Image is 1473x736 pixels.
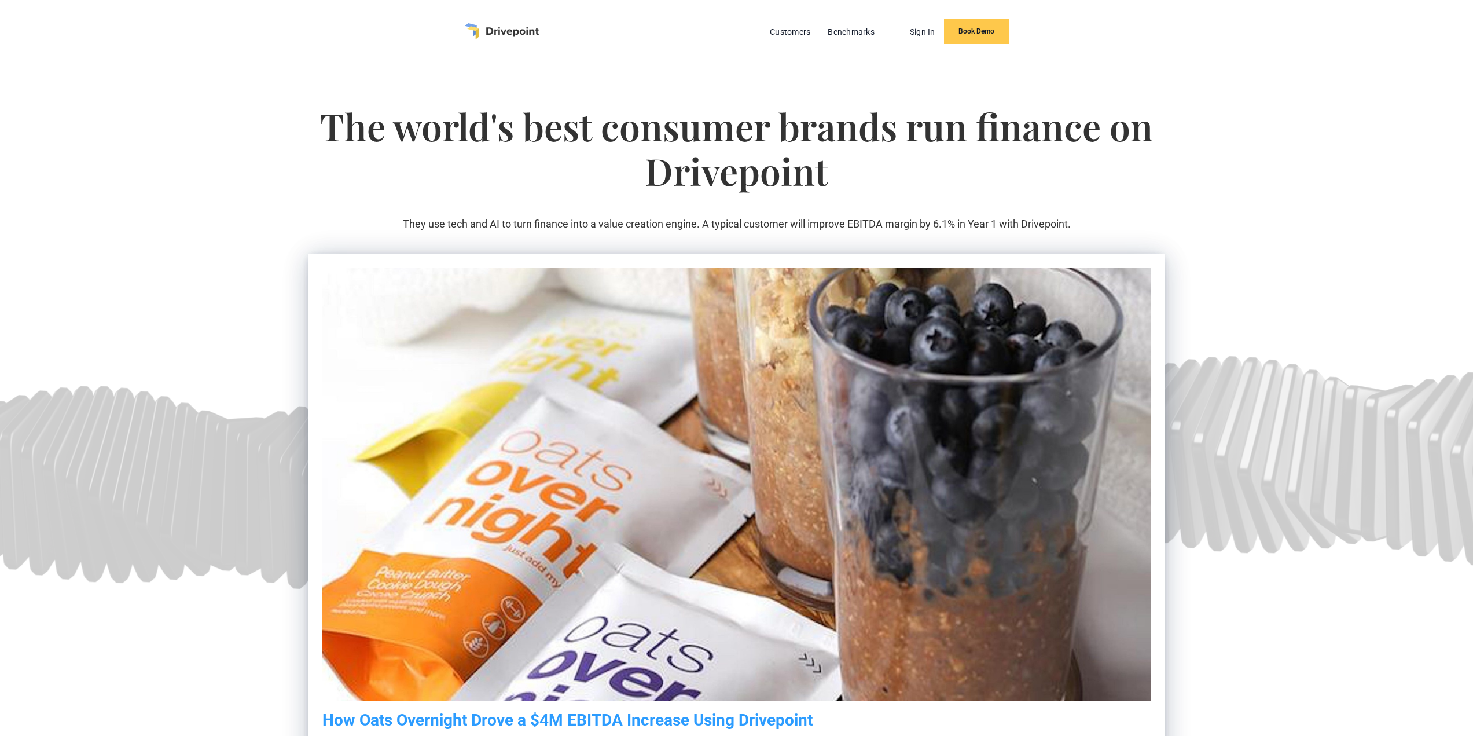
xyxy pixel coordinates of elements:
h5: How Oats Overnight Drove a $4M EBITDA Increase Using Drivepoint [322,711,1151,730]
a: Book Demo [944,19,1009,44]
a: Customers [764,24,816,39]
h1: The world's best consumer brands run finance on Drivepoint [308,104,1165,217]
a: Benchmarks [822,24,880,39]
p: They use tech and AI to turn finance into a value creation engine. A typical customer will improv... [308,217,1165,231]
a: Sign In [904,24,941,39]
a: home [465,23,539,39]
